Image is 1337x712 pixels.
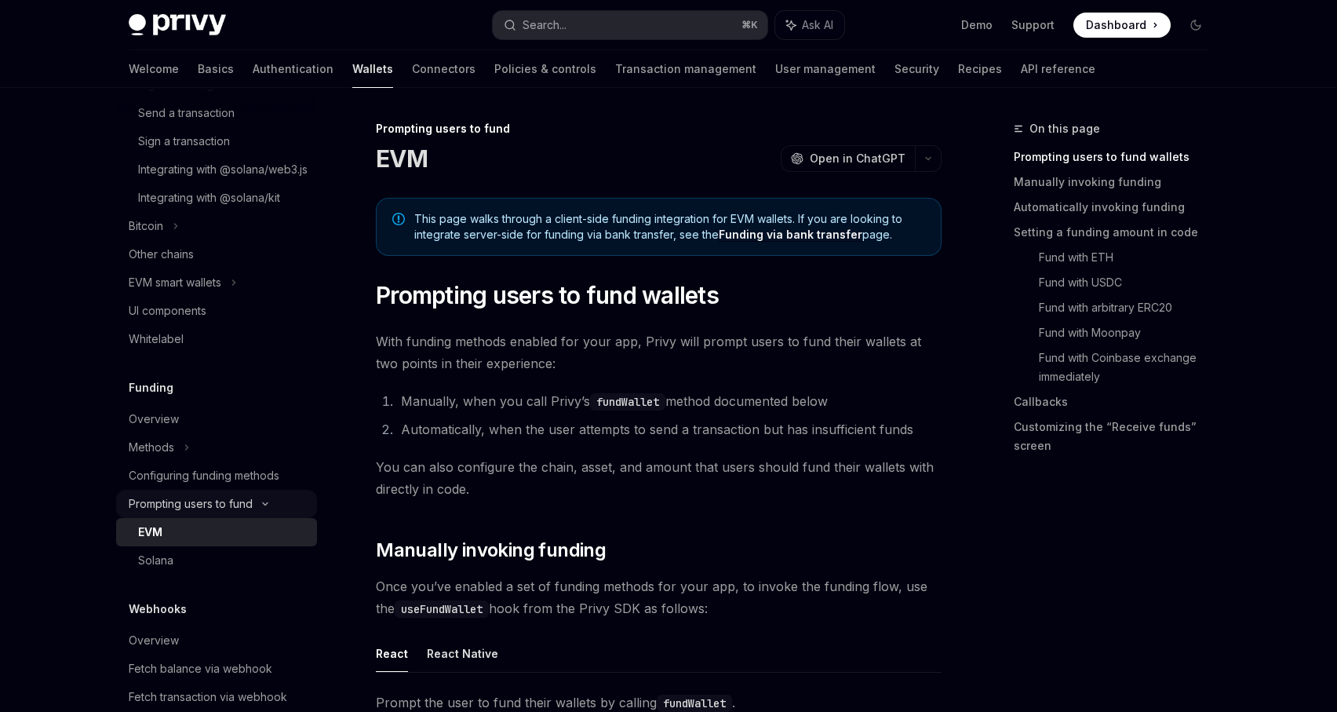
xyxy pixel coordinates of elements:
div: Overview [129,410,179,429]
a: Dashboard [1073,13,1171,38]
div: Fetch transaction via webhook [129,688,287,707]
div: Whitelabel [129,330,184,349]
code: fundWallet [590,393,665,411]
a: Automatically invoking funding [1014,195,1221,220]
a: Fund with USDC [1039,270,1221,295]
div: Sign a transaction [138,132,230,151]
span: With funding methods enabled for your app, Privy will prompt users to fund their wallets at two p... [376,330,942,374]
svg: Note [392,213,405,225]
a: Configuring funding methods [116,462,317,490]
div: Configuring funding methods [129,466,279,485]
a: Whitelabel [116,325,317,353]
li: Manually, when you call Privy’s method documented below [396,390,942,412]
h5: Funding [129,378,173,397]
a: Callbacks [1014,389,1221,414]
a: Wallets [352,50,393,88]
a: Demo [961,17,993,33]
a: Fund with Moonpay [1039,320,1221,345]
div: Other chains [129,245,194,264]
div: UI components [129,301,206,320]
a: Fund with Coinbase exchange immediately [1039,345,1221,389]
img: dark logo [129,14,226,36]
button: Toggle dark mode [1183,13,1208,38]
a: Fetch balance via webhook [116,655,317,683]
a: Setting a funding amount in code [1014,220,1221,245]
div: Search... [523,16,566,35]
a: User management [775,50,876,88]
button: Ask AI [775,11,844,39]
div: Fetch balance via webhook [129,659,272,678]
h5: Webhooks [129,600,187,619]
div: Prompting users to fund [376,121,942,137]
a: Fund with arbitrary ERC20 [1039,295,1221,320]
div: EVM [138,523,162,542]
a: Other chains [116,240,317,268]
a: Integrating with @solana/kit [116,184,317,212]
h1: EVM [376,144,428,173]
div: Methods [129,438,174,457]
div: Send a transaction [138,104,235,122]
a: Solana [116,546,317,575]
a: Recipes [958,50,1002,88]
a: Overview [116,405,317,433]
button: Open in ChatGPT [781,145,915,172]
a: Transaction management [615,50,756,88]
a: Basics [198,50,234,88]
div: Prompting users to fund [129,495,253,513]
a: Authentication [253,50,333,88]
code: useFundWallet [395,601,489,618]
span: Open in ChatGPT [810,151,905,166]
a: Funding via bank transfer [719,228,862,242]
code: fundWallet [657,695,732,712]
a: EVM [116,518,317,546]
a: Overview [116,626,317,655]
a: Welcome [129,50,179,88]
a: Fetch transaction via webhook [116,683,317,711]
span: Ask AI [802,17,833,33]
span: On this page [1029,119,1100,138]
span: Manually invoking funding [376,538,606,563]
span: ⌘ K [741,19,758,31]
a: Support [1011,17,1055,33]
div: Solana [138,551,173,570]
span: You can also configure the chain, asset, and amount that users should fund their wallets with dir... [376,456,942,500]
span: Prompting users to fund wallets [376,281,719,309]
a: Fund with ETH [1039,245,1221,270]
div: EVM smart wallets [129,273,221,292]
a: Send a transaction [116,99,317,127]
span: Once you’ve enabled a set of funding methods for your app, to invoke the funding flow, use the ho... [376,575,942,619]
a: Policies & controls [494,50,596,88]
div: Overview [129,631,179,650]
button: Search...⌘K [493,11,767,39]
div: Bitcoin [129,217,163,236]
li: Automatically, when the user attempts to send a transaction but has insufficient funds [396,418,942,440]
a: Integrating with @solana/web3.js [116,155,317,184]
a: UI components [116,297,317,325]
a: Prompting users to fund wallets [1014,144,1221,170]
a: Connectors [412,50,475,88]
a: Manually invoking funding [1014,170,1221,195]
button: React [376,635,408,672]
a: API reference [1021,50,1095,88]
div: Integrating with @solana/kit [138,188,280,207]
span: Dashboard [1086,17,1146,33]
div: Integrating with @solana/web3.js [138,160,308,179]
span: This page walks through a client-side funding integration for EVM wallets. If you are looking to ... [414,211,925,243]
a: Customizing the “Receive funds” screen [1014,414,1221,458]
a: Sign a transaction [116,127,317,155]
button: React Native [427,635,498,672]
a: Security [894,50,939,88]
